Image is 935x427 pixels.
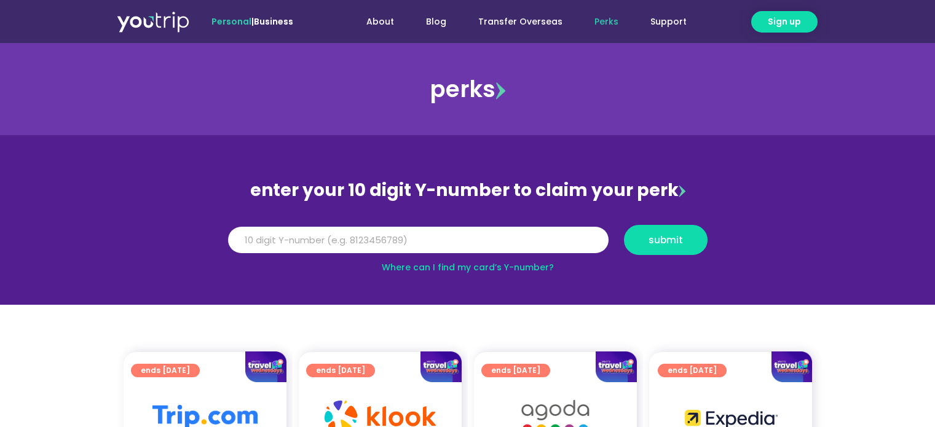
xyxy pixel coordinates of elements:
[222,174,714,206] div: enter your 10 digit Y-number to claim your perk
[228,227,609,254] input: 10 digit Y-number (e.g. 8123456789)
[410,10,462,33] a: Blog
[350,10,410,33] a: About
[211,15,293,28] span: |
[624,225,708,255] button: submit
[649,235,683,245] span: submit
[634,10,703,33] a: Support
[578,10,634,33] a: Perks
[228,225,708,264] form: Y Number
[751,11,818,33] a: Sign up
[326,10,703,33] nav: Menu
[462,10,578,33] a: Transfer Overseas
[254,15,293,28] a: Business
[211,15,251,28] span: Personal
[382,261,554,273] a: Where can I find my card’s Y-number?
[768,15,801,28] span: Sign up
